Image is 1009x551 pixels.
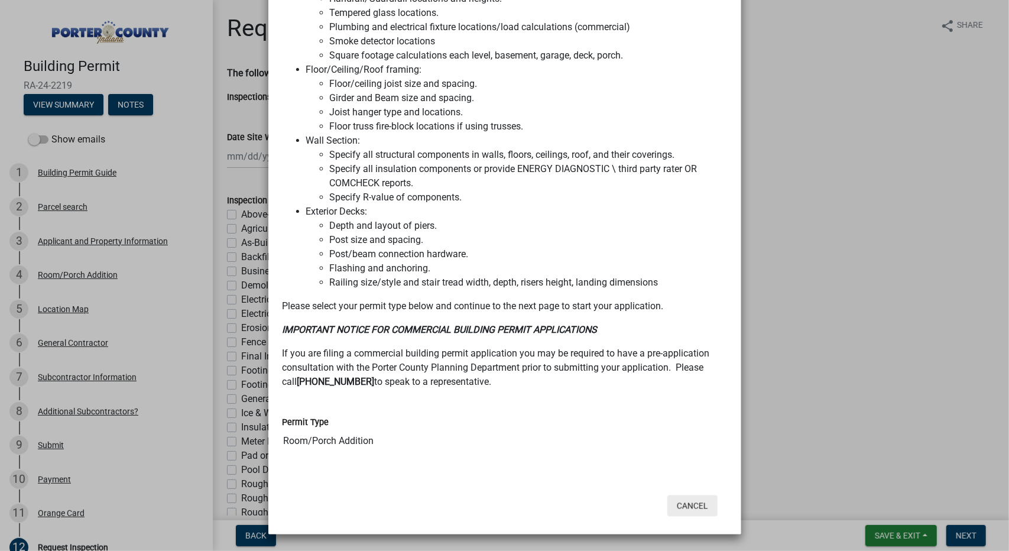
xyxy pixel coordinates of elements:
li: Tempered glass locations. [330,6,727,20]
li: Floor truss fire-block locations if using trusses. [330,119,727,134]
li: Depth and layout of piers. [330,219,727,233]
button: Cancel [667,495,718,517]
li: Flashing and anchoring. [330,261,727,275]
li: Specify all structural components in walls, floors, ceilings, roof, and their coverings. [330,148,727,162]
li: Floor/ceiling joist size and spacing. [330,77,727,91]
li: Specify all insulation components or provide ENERGY DIAGNOSTIC \ third party rater OR COMCHECK re... [330,162,727,190]
li: Exterior Decks: [306,205,727,290]
li: Post/beam connection hardware. [330,247,727,261]
li: Joist hanger type and locations. [330,105,727,119]
li: Wall Section: [306,134,727,205]
strong: IMPORTANT NOTICE FOR COMMERCIAL BUILDING PERMIT APPLICATIONS [283,324,598,335]
li: Plumbing and electrical fixture locations/load calculations (commercial) [330,20,727,34]
li: Square footage calculations each level, basement, garage, deck, porch. [330,48,727,63]
strong: [PHONE_NUMBER] [297,376,375,387]
li: Floor/Ceiling/Roof framing: [306,63,727,134]
li: Railing size/style and stair tread width, depth, risers height, landing dimensions [330,275,727,290]
li: Post size and spacing. [330,233,727,247]
p: Please select your permit type below and continue to the next page to start your application. [283,299,727,313]
li: Girder and Beam size and spacing. [330,91,727,105]
li: Specify R-value of components. [330,190,727,205]
li: Smoke detector locations [330,34,727,48]
p: If you are filing a commercial building permit application you may be required to have a pre-appl... [283,346,727,389]
label: Permit Type [283,419,329,427]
